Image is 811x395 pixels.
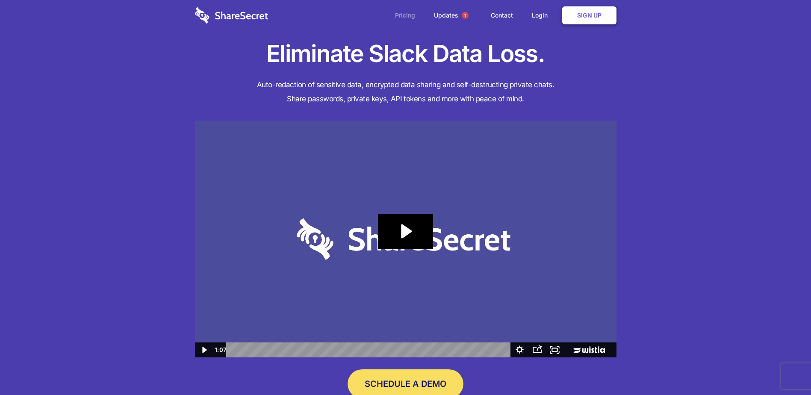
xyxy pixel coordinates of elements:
[528,342,546,357] button: Open sharing menu
[462,12,469,19] span: 1
[546,342,563,357] button: Fullscreen
[768,352,801,385] iframe: Drift Widget Chat Controller
[195,342,212,357] button: Play Video
[562,6,616,24] a: Sign Up
[511,342,528,357] button: Show settings menu
[195,38,616,69] h1: Eliminate Slack Data Loss.
[195,78,616,106] h4: Auto-redaction of sensitive data, encrypted data sharing and self-destructing private chats. Shar...
[195,121,616,358] img: Sharesecret
[195,7,268,24] img: logo-wordmark-white-trans-d4663122ce5f474addd5e946df7df03e33cb6a1c49d2221995e7729f52c070b2.svg
[233,342,507,357] div: Playbar
[523,2,560,29] a: Login
[386,2,424,29] a: Pricing
[378,214,433,249] button: Play Video: Sharesecret Slack Extension
[482,2,522,29] a: Contact
[563,342,616,357] a: Wistia Logo -- Learn More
